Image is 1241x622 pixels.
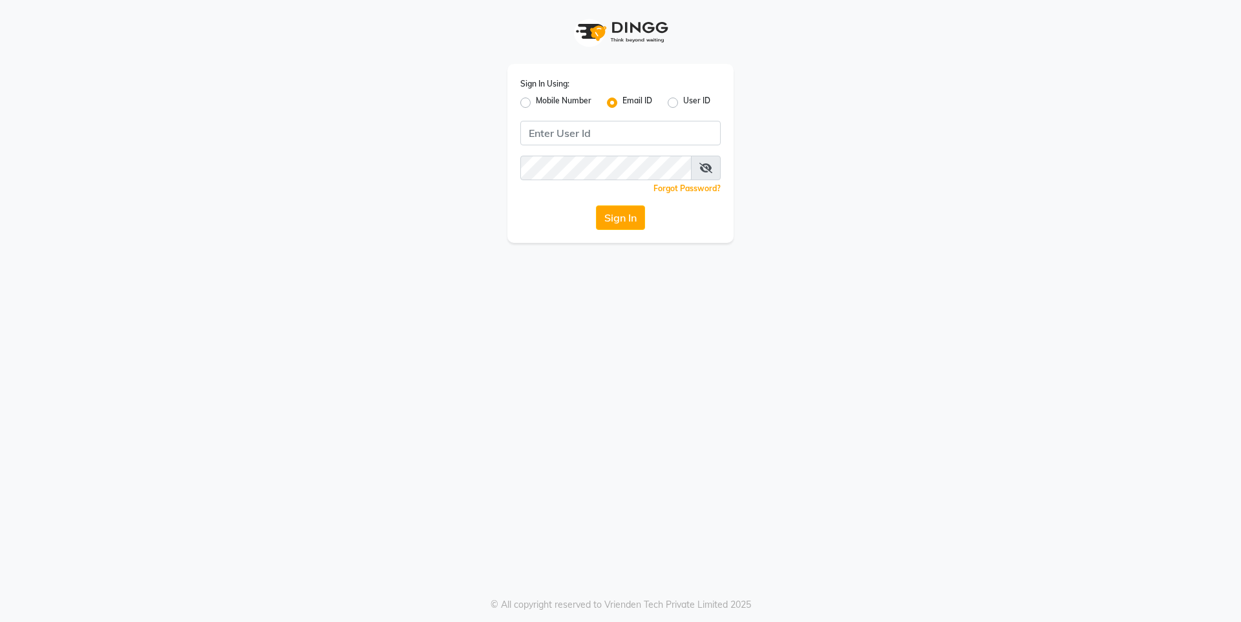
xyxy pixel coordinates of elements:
label: Sign In Using: [520,78,569,90]
input: Username [520,121,721,145]
button: Sign In [596,205,645,230]
label: Mobile Number [536,95,591,110]
a: Forgot Password? [653,183,721,193]
img: logo1.svg [569,13,672,51]
input: Username [520,156,692,180]
label: User ID [683,95,710,110]
label: Email ID [622,95,652,110]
